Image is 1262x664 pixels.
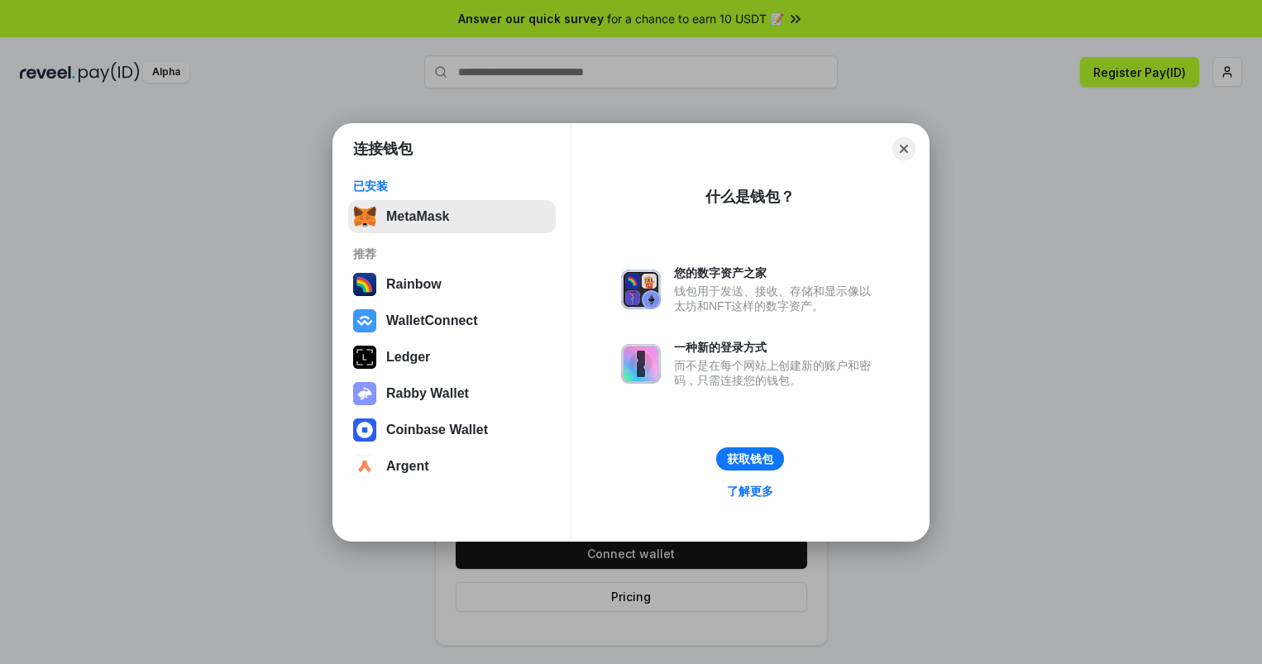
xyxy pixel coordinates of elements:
div: Ledger [386,350,430,365]
button: MetaMask [348,200,556,233]
div: Argent [386,459,429,474]
a: 了解更多 [717,480,783,502]
button: Ledger [348,341,556,374]
img: svg+xml,%3Csvg%20xmlns%3D%22http%3A%2F%2Fwww.w3.org%2F2000%2Fsvg%22%20fill%3D%22none%22%20viewBox... [621,344,661,384]
button: 获取钱包 [716,447,784,471]
button: Rabby Wallet [348,377,556,410]
div: 而不是在每个网站上创建新的账户和密码，只需连接您的钱包。 [674,358,879,388]
div: Rabby Wallet [386,386,469,401]
div: 获取钱包 [727,451,773,466]
div: Coinbase Wallet [386,423,488,437]
div: 已安装 [353,179,551,193]
img: svg+xml,%3Csvg%20xmlns%3D%22http%3A%2F%2Fwww.w3.org%2F2000%2Fsvg%22%20fill%3D%22none%22%20viewBox... [621,270,661,309]
img: svg+xml,%3Csvg%20xmlns%3D%22http%3A%2F%2Fwww.w3.org%2F2000%2Fsvg%22%20width%3D%2228%22%20height%3... [353,346,376,369]
img: svg+xml,%3Csvg%20width%3D%2228%22%20height%3D%2228%22%20viewBox%3D%220%200%2028%2028%22%20fill%3D... [353,455,376,478]
div: 您的数字资产之家 [674,265,879,280]
button: Coinbase Wallet [348,413,556,447]
div: 推荐 [353,246,551,261]
img: svg+xml,%3Csvg%20fill%3D%22none%22%20height%3D%2233%22%20viewBox%3D%220%200%2035%2033%22%20width%... [353,205,376,228]
div: 一种新的登录方式 [674,340,879,355]
div: WalletConnect [386,313,478,328]
button: Argent [348,450,556,483]
img: svg+xml,%3Csvg%20width%3D%2228%22%20height%3D%2228%22%20viewBox%3D%220%200%2028%2028%22%20fill%3D... [353,418,376,442]
div: MetaMask [386,209,449,224]
button: Rainbow [348,268,556,301]
img: svg+xml,%3Csvg%20width%3D%22120%22%20height%3D%22120%22%20viewBox%3D%220%200%20120%20120%22%20fil... [353,273,376,296]
img: svg+xml,%3Csvg%20xmlns%3D%22http%3A%2F%2Fwww.w3.org%2F2000%2Fsvg%22%20fill%3D%22none%22%20viewBox... [353,382,376,405]
img: svg+xml,%3Csvg%20width%3D%2228%22%20height%3D%2228%22%20viewBox%3D%220%200%2028%2028%22%20fill%3D... [353,309,376,332]
button: WalletConnect [348,304,556,337]
div: 钱包用于发送、接收、存储和显示像以太坊和NFT这样的数字资产。 [674,284,879,313]
div: 什么是钱包？ [705,187,795,207]
div: 了解更多 [727,484,773,499]
div: Rainbow [386,277,442,292]
h1: 连接钱包 [353,139,413,159]
button: Close [892,137,915,160]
